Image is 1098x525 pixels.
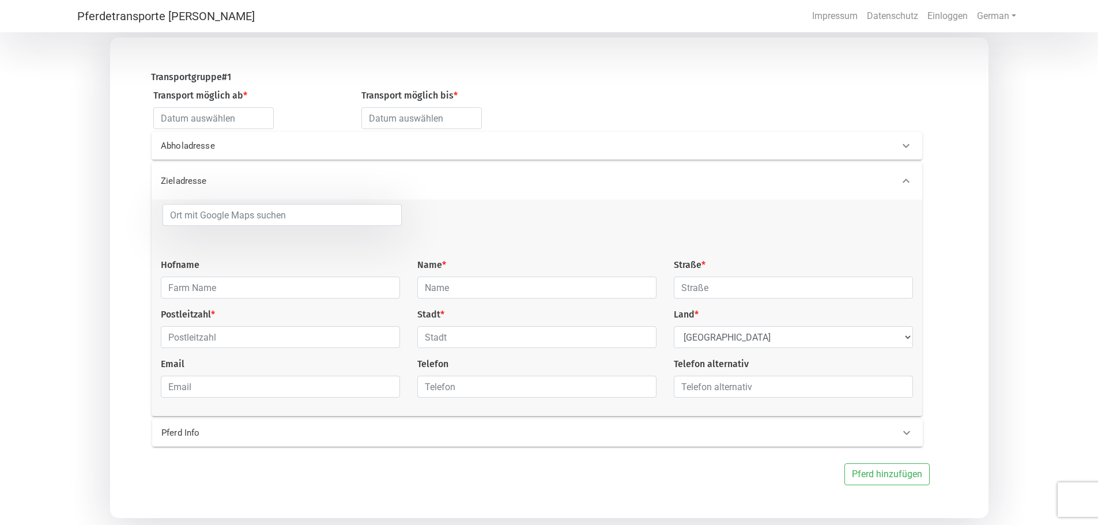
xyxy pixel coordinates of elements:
label: Name [417,258,446,272]
a: Impressum [808,5,862,28]
input: Datum auswählen [361,107,482,129]
input: Postleitzahl [161,326,400,348]
a: German [972,5,1021,28]
input: Straße [674,277,913,299]
label: Telefon [417,357,448,371]
p: Abholadresse [161,139,509,153]
div: Pferd Info [152,419,923,447]
input: Email [161,376,400,398]
label: Transport möglich bis [361,89,458,103]
label: Email [161,357,184,371]
input: Name [417,277,656,299]
div: Zieladresse [152,199,922,416]
label: Land [674,308,699,322]
button: Pferd hinzufügen [844,463,930,485]
div: Abholadresse [152,132,922,160]
input: Telefon alternativ [674,376,913,398]
input: Ort mit Google Maps suchen [163,204,402,226]
input: Datum auswählen [153,107,274,129]
label: Straße [674,258,705,272]
input: Farm Name [161,277,400,299]
a: Pferdetransporte [PERSON_NAME] [77,5,255,28]
label: Stadt [417,308,444,322]
label: Telefon alternativ [674,357,749,371]
div: Zieladresse [152,163,922,199]
label: Transport möglich ab [153,89,247,103]
input: Telefon [417,376,656,398]
label: Postleitzahl [161,308,215,322]
p: Pferd Info [161,426,510,440]
a: Einloggen [923,5,972,28]
label: Transportgruppe # 1 [151,70,231,84]
a: Datenschutz [862,5,923,28]
label: Hofname [161,258,199,272]
input: Stadt [417,326,656,348]
p: Zieladresse [161,175,509,188]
